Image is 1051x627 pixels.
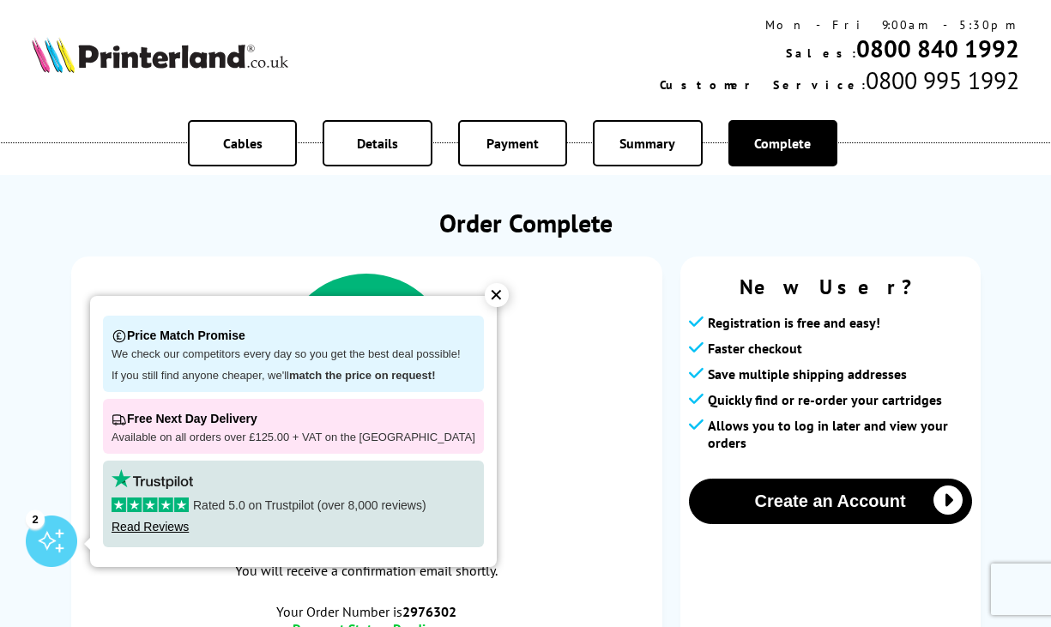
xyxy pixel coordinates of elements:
span: 0800 995 1992 [866,64,1019,96]
strong: match the price on request! [289,369,435,382]
span: Details [357,135,398,152]
div: 2 [26,509,45,528]
button: Create an Account [689,479,972,524]
span: Registration is free and easy! [708,314,880,331]
a: 0800 840 1992 [856,33,1019,64]
span: Your Order Number is [88,603,645,620]
p: Rated 5.0 on Trustpilot (over 8,000 reviews) [112,497,475,513]
span: Save multiple shipping addresses [708,365,907,383]
p: You will receive a confirmation email shortly. [88,559,645,582]
span: Summary [619,135,675,152]
p: Available on all orders over £125.00 + VAT on the [GEOGRAPHIC_DATA] [112,431,475,445]
span: Your order has been received [88,528,645,546]
span: New User? [689,274,972,300]
p: We check our competitors every day so you get the best deal possible! [112,347,475,362]
div: ✕ [485,283,509,307]
a: Read Reviews [112,520,189,534]
span: Faster checkout [708,340,802,357]
b: 2976302 [402,603,456,620]
span: Cables [223,135,263,152]
span: Customer Service: [660,77,866,93]
img: Printerland Logo [32,37,288,73]
p: If you still find anyone cheaper, we'll [112,369,475,383]
span: Thank You! [88,445,645,501]
span: Payment [486,135,539,152]
h1: Order Complete [71,206,981,239]
img: stars-5.svg [112,497,189,512]
span: Complete [754,135,811,152]
img: trustpilot rating [112,469,193,489]
span: Sales: [786,45,856,61]
p: Price Match Promise [112,324,475,347]
span: Allows you to log in later and view your orders [708,417,972,451]
span: Quickly find or re-order your cartridges [708,391,942,408]
div: Mon - Fri 9:00am - 5:30pm [660,17,1019,33]
p: Free Next Day Delivery [112,407,475,431]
